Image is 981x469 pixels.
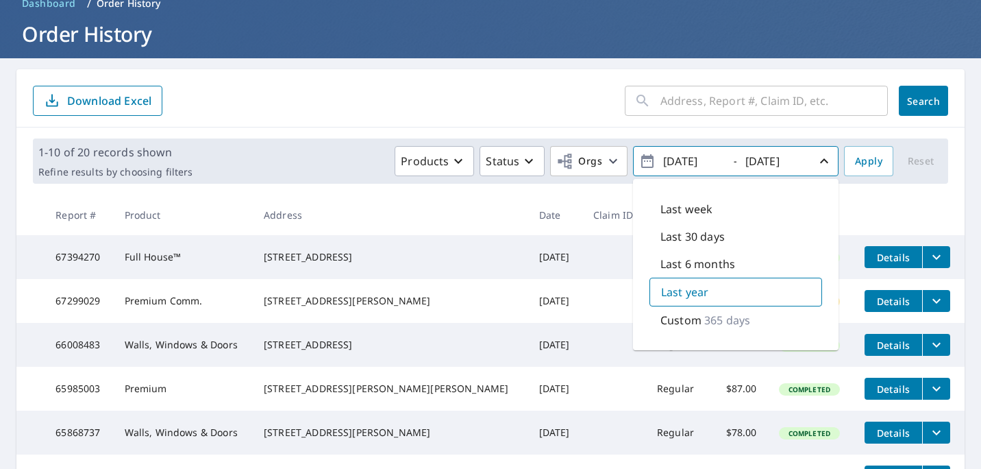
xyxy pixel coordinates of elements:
[639,149,832,173] span: -
[910,95,937,108] span: Search
[660,256,735,272] p: Last 6 months
[873,295,914,308] span: Details
[45,367,113,411] td: 65985003
[708,367,768,411] td: $87.00
[528,367,582,411] td: [DATE]
[264,250,517,264] div: [STREET_ADDRESS]
[264,294,517,308] div: [STREET_ADDRESS][PERSON_NAME]
[528,411,582,455] td: [DATE]
[114,411,253,455] td: Walls, Windows & Doors
[659,150,726,172] input: yyyy/mm/dd
[264,382,517,396] div: [STREET_ADDRESS][PERSON_NAME][PERSON_NAME]
[708,411,768,455] td: $78.00
[922,378,950,400] button: filesDropdownBtn-65985003
[922,246,950,268] button: filesDropdownBtn-67394270
[528,279,582,323] td: [DATE]
[67,93,151,108] p: Download Excel
[649,306,822,334] div: Custom365 days
[899,86,948,116] button: Search
[704,312,750,328] p: 365 days
[114,235,253,279] td: Full House™
[922,334,950,356] button: filesDropdownBtn-66008483
[660,312,701,328] p: Custom
[550,146,628,176] button: Orgs
[114,195,253,235] th: Product
[855,153,882,170] span: Apply
[646,411,708,455] td: Regular
[873,339,914,352] span: Details
[16,20,965,48] h1: Order History
[646,367,708,411] td: Regular
[661,284,708,300] p: Last year
[528,323,582,367] td: [DATE]
[114,279,253,323] td: Premium Comm.
[649,250,822,278] div: Last 6 months
[873,383,914,396] span: Details
[649,278,822,306] div: Last year
[33,86,162,116] button: Download Excel
[660,201,712,217] p: Last week
[865,378,922,400] button: detailsBtn-65985003
[486,153,519,169] p: Status
[45,235,113,279] td: 67394270
[780,385,839,394] span: Completed
[873,251,914,264] span: Details
[922,290,950,312] button: filesDropdownBtn-67299029
[660,82,888,120] input: Address, Report #, Claim ID, etc.
[649,195,822,223] div: Last week
[395,146,474,176] button: Products
[780,429,839,438] span: Completed
[114,323,253,367] td: Walls, Windows & Doors
[45,411,113,455] td: 65868737
[865,422,922,444] button: detailsBtn-65868737
[480,146,545,176] button: Status
[38,166,193,178] p: Refine results by choosing filters
[633,146,839,176] button: -
[528,235,582,279] td: [DATE]
[45,323,113,367] td: 66008483
[114,367,253,411] td: Premium
[401,153,449,169] p: Products
[264,426,517,440] div: [STREET_ADDRESS][PERSON_NAME]
[865,334,922,356] button: detailsBtn-66008483
[865,246,922,268] button: detailsBtn-67394270
[45,279,113,323] td: 67299029
[660,228,725,245] p: Last 30 days
[873,426,914,440] span: Details
[865,290,922,312] button: detailsBtn-67299029
[556,153,602,170] span: Orgs
[741,150,808,172] input: yyyy/mm/dd
[582,195,646,235] th: Claim ID
[922,422,950,444] button: filesDropdownBtn-65868737
[45,195,113,235] th: Report #
[38,144,193,160] p: 1-10 of 20 records shown
[649,223,822,250] div: Last 30 days
[253,195,528,235] th: Address
[264,338,517,352] div: [STREET_ADDRESS]
[844,146,893,176] button: Apply
[528,195,582,235] th: Date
